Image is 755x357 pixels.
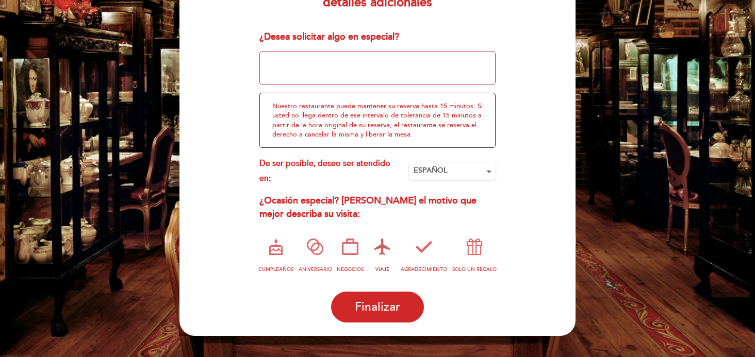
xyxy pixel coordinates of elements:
[331,292,424,322] button: Finalizar
[375,266,389,273] span: VIAJE
[409,162,496,180] button: ESPAÑOL
[258,266,293,273] span: CUMPLEAÑOS
[452,266,497,273] span: SOLO UN REGALO
[355,300,400,314] span: Finalizar
[259,30,496,44] div: ¿Desea solicitar algo en especial?
[259,156,409,186] div: De ser posible, deseo ser atendido en:
[259,194,496,220] div: ¿Ocasión especial? [PERSON_NAME] el motivo que mejor describa su visita:
[299,266,332,273] span: ANIVERSARIO
[337,266,364,273] span: NEGOCIOS
[414,165,491,176] span: ESPAÑOL
[401,266,447,273] span: AGRADECIMIENTO
[259,93,496,148] div: Nuestro restaurante puede mantener su reserva hasta 15 minutos. Si usted no llega dentro de ese i...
